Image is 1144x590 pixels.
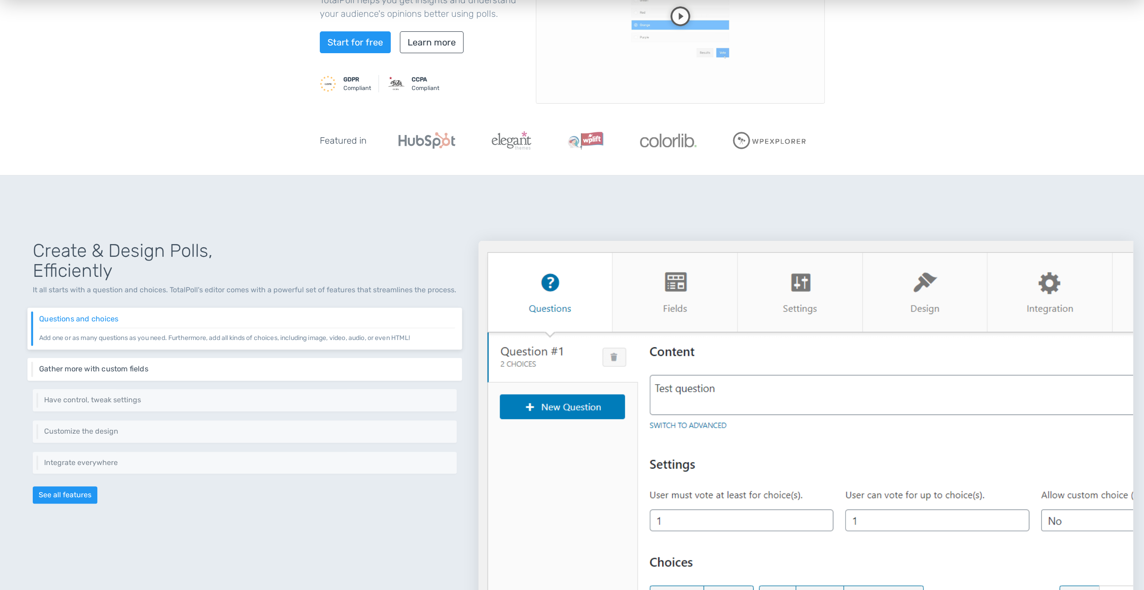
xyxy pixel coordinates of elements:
[343,76,359,83] strong: GDPR
[39,365,455,373] h6: Gather more with custom fields
[39,328,455,343] p: Add one or as many questions as you need. Furthermore, add all kinds of choices, including image,...
[33,285,457,295] p: It all starts with a question and choices. TotalPoll's editor comes with a powerful set of featur...
[412,75,439,92] small: Compliant
[320,135,367,145] h5: Featured in
[568,131,604,150] img: WPLift
[44,404,450,405] p: Control different aspects of your poll via a set of settings like restrictions, results visibilit...
[640,134,696,147] img: Colorlib
[44,459,450,467] h6: Integrate everywhere
[343,75,371,92] small: Compliant
[398,132,455,149] img: Hubspot
[492,131,531,150] img: ElegantThemes
[320,75,336,92] img: GDPR
[39,315,455,323] h6: Questions and choices
[44,396,450,404] h6: Have control, tweak settings
[320,31,391,53] a: Start for free
[44,427,450,435] h6: Customize the design
[388,75,404,92] img: CCPA
[400,31,464,53] a: Learn more
[33,486,97,504] a: See all features
[412,76,427,83] strong: CCPA
[39,373,455,374] p: Add custom fields to gather more information about the voter. TotalPoll supports five field types...
[33,241,457,281] h1: Create & Design Polls, Efficiently
[733,132,806,149] img: WPExplorer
